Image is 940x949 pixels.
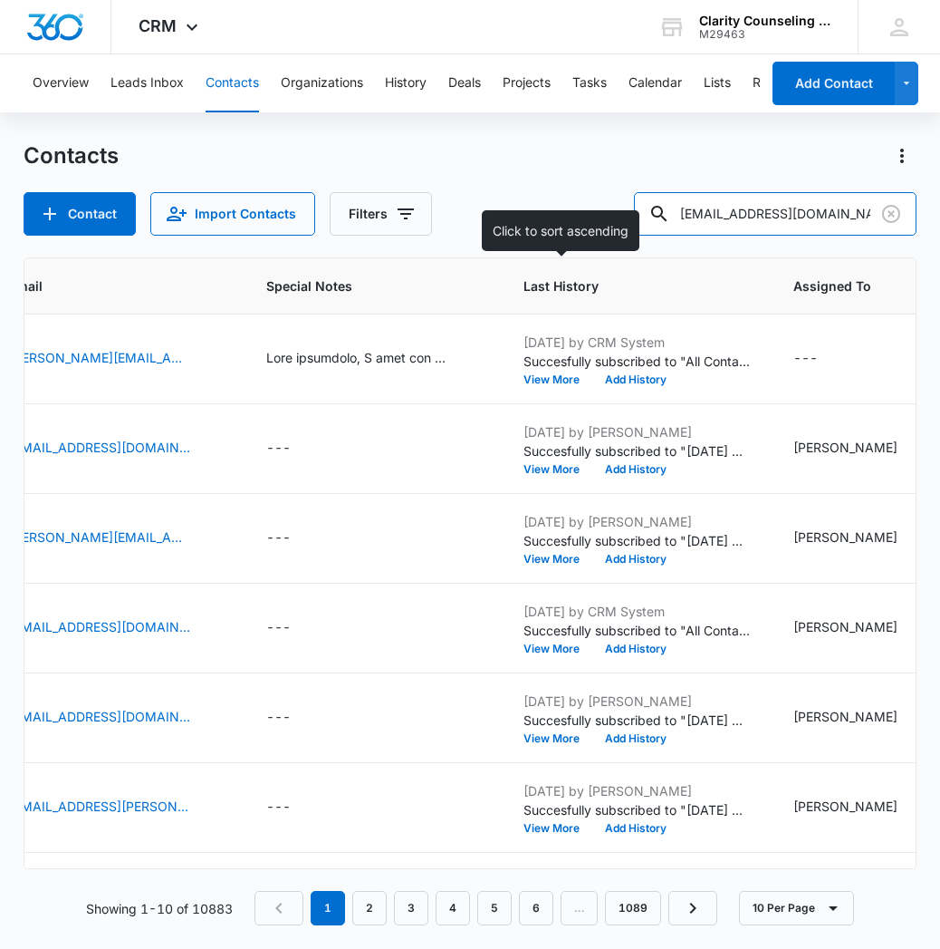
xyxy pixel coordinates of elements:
[9,617,223,639] div: Email - carterjasmine216@gmail.com - Select to Edit Field
[33,54,89,112] button: Overview
[266,348,447,367] div: Lore ipsumdolo, S amet con ad elits doei! Te inci ut Labor Etdolo, mag A e adminimve q nostrude u...
[266,707,323,729] div: Special Notes - - Select to Edit Field
[266,528,291,549] div: ---
[266,276,454,295] span: Special Notes
[523,644,592,654] button: View More
[523,531,750,550] p: Succesfully subscribed to "[DATE] Reminder".
[352,891,387,925] a: Page 2
[436,891,470,925] a: Page 4
[254,891,717,925] nav: Pagination
[448,54,481,112] button: Deals
[139,16,177,35] span: CRM
[793,797,930,818] div: Assigned To - Alyssa Martin - Select to Edit Field
[523,733,592,744] button: View More
[9,617,190,636] a: [EMAIL_ADDRESS][DOMAIN_NAME]
[266,617,291,639] div: ---
[793,617,930,639] div: Assigned To - Alyssa Martin - Select to Edit Field
[9,797,223,818] div: Email - amber.c.paige@gmail.com - Select to Edit Field
[523,823,592,834] button: View More
[592,374,679,385] button: Add History
[699,14,831,28] div: account name
[9,797,190,816] a: [EMAIL_ADDRESS][PERSON_NAME][DOMAIN_NAME]
[266,617,323,639] div: Special Notes - - Select to Edit Field
[9,348,223,370] div: Email - cleven.jason@Gmail.com - Select to Edit Field
[523,711,750,730] p: Succesfully subscribed to "[DATE] Reminder".
[634,192,916,236] input: Search Contacts
[9,528,190,547] a: [PERSON_NAME][EMAIL_ADDRESS][PERSON_NAME][DOMAIN_NAME]
[523,276,724,295] span: Last History
[772,62,895,105] button: Add Contact
[523,554,592,565] button: View More
[477,891,512,925] a: Page 5
[793,528,897,547] div: [PERSON_NAME]
[206,54,259,112] button: Contacts
[704,54,731,112] button: Lists
[793,617,897,636] div: [PERSON_NAME]
[266,528,323,549] div: Special Notes - - Select to Edit Field
[385,54,427,112] button: History
[523,621,750,640] p: Succesfully subscribed to "All Contacts".
[150,192,315,236] button: Import Contacts
[668,891,717,925] a: Next Page
[523,692,750,711] p: [DATE] by [PERSON_NAME]
[330,192,432,236] button: Filters
[793,438,897,457] div: [PERSON_NAME]
[266,707,291,729] div: ---
[793,276,904,295] span: Assigned To
[793,348,818,370] div: ---
[523,800,750,819] p: Succesfully subscribed to "[DATE] Reminder".
[753,54,799,112] button: Reports
[793,707,897,726] div: [PERSON_NAME]
[523,781,750,800] p: [DATE] by [PERSON_NAME]
[266,438,323,460] div: Special Notes - - Select to Edit Field
[793,797,897,816] div: [PERSON_NAME]
[482,210,639,251] div: Click to sort ascending
[9,707,190,726] a: [EMAIL_ADDRESS][DOMAIN_NAME]
[793,707,930,729] div: Assigned To - Alyssa Martin - Select to Edit Field
[877,199,906,228] button: Clear
[519,891,553,925] a: Page 6
[24,192,136,236] button: Add Contact
[592,464,679,475] button: Add History
[394,891,428,925] a: Page 3
[9,438,223,460] div: Email - ydlcruz12@gmail.com - Select to Edit Field
[9,528,223,549] div: Email - morgan.mcabee@yahoo.com - Select to Edit Field
[266,797,291,818] div: ---
[311,891,345,925] em: 1
[592,823,679,834] button: Add History
[9,276,197,295] span: Email
[523,602,750,621] p: [DATE] by CRM System
[523,441,750,460] p: Succesfully subscribed to "[DATE] Reminder".
[9,438,190,457] a: [EMAIL_ADDRESS][DOMAIN_NAME]
[592,554,679,565] button: Add History
[628,54,682,112] button: Calendar
[110,54,184,112] button: Leads Inbox
[503,54,551,112] button: Projects
[793,528,930,549] div: Assigned To - Morgan DiGirolamo - Select to Edit Field
[523,464,592,475] button: View More
[887,141,916,170] button: Actions
[523,352,750,371] p: Succesfully subscribed to "All Contacts".
[699,28,831,41] div: account id
[9,348,190,367] a: [PERSON_NAME][EMAIL_ADDRESS][PERSON_NAME][DOMAIN_NAME]
[592,733,679,744] button: Add History
[605,891,661,925] a: Page 1089
[281,54,363,112] button: Organizations
[793,348,850,370] div: Assigned To - - Select to Edit Field
[793,438,930,460] div: Assigned To - Morgan DiGirolamo - Select to Edit Field
[523,374,592,385] button: View More
[24,142,119,169] h1: Contacts
[572,54,607,112] button: Tasks
[739,891,854,925] button: 10 Per Page
[266,797,323,818] div: Special Notes - - Select to Edit Field
[523,512,750,531] p: [DATE] by [PERSON_NAME]
[592,644,679,654] button: Add History
[9,707,223,729] div: Email - clayrosales@gmail.com - Select to Edit Field
[266,438,291,460] div: ---
[266,348,480,370] div: Special Notes - Good afternoon, I hope you re doing well! My name is Jason Cleven, and I m curren...
[523,333,750,352] p: [DATE] by CRM System
[86,899,233,918] p: Showing 1-10 of 10883
[523,422,750,441] p: [DATE] by [PERSON_NAME]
